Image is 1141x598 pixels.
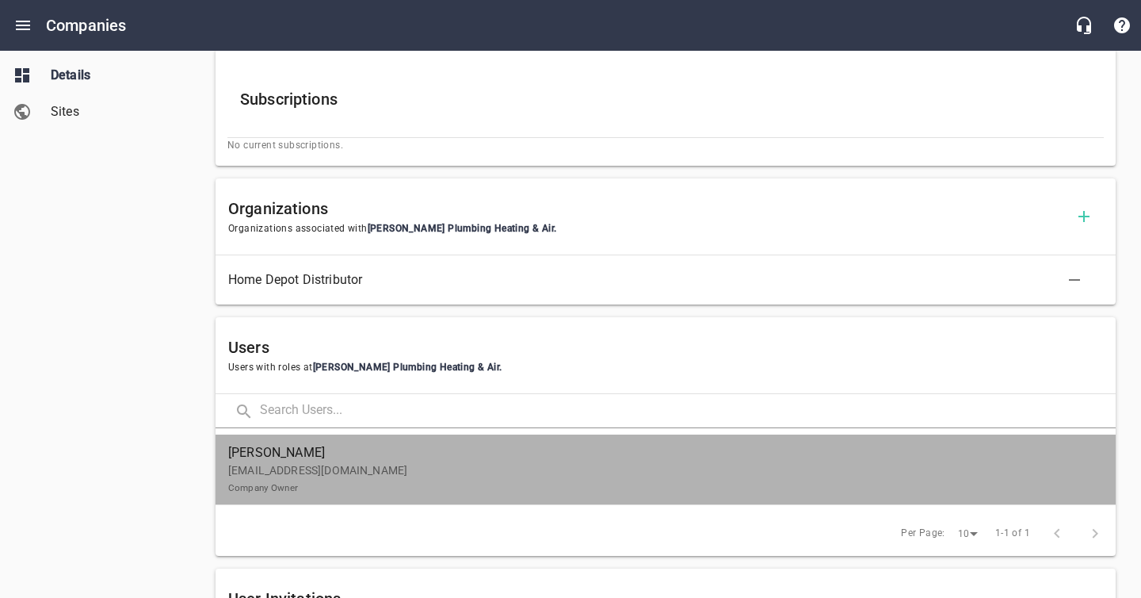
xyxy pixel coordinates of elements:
h6: Subscriptions [240,86,1091,112]
span: Sites [51,102,171,121]
h6: Organizations [228,196,1065,221]
span: Details [51,66,171,85]
span: [PERSON_NAME] [228,443,1090,462]
span: Home Depot Distributor [228,270,1078,289]
button: Open drawer [4,6,42,44]
span: 1-1 of 1 [995,526,1030,542]
small: Company Owner [228,482,298,493]
span: No current subscriptions. [227,138,1104,154]
span: Per Page: [901,526,945,542]
button: Add Organization [1065,197,1103,236]
button: Support Portal [1103,6,1141,44]
button: Delete Association [1055,261,1093,299]
a: [PERSON_NAME][EMAIL_ADDRESS][DOMAIN_NAME]Company Owner [216,435,1116,504]
p: [EMAIL_ADDRESS][DOMAIN_NAME] [228,462,1090,496]
span: [PERSON_NAME] Plumbing Heating & Air . [368,223,557,234]
button: Live Chat [1065,6,1103,44]
div: 10 [952,523,983,545]
h6: Companies [46,13,126,38]
h6: Users [228,335,1103,360]
span: Organizations associated with [228,221,1065,237]
input: Search Users... [260,394,1116,428]
span: [PERSON_NAME] Plumbing Heating & Air . [313,362,502,373]
span: Users with roles at [228,360,1103,376]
